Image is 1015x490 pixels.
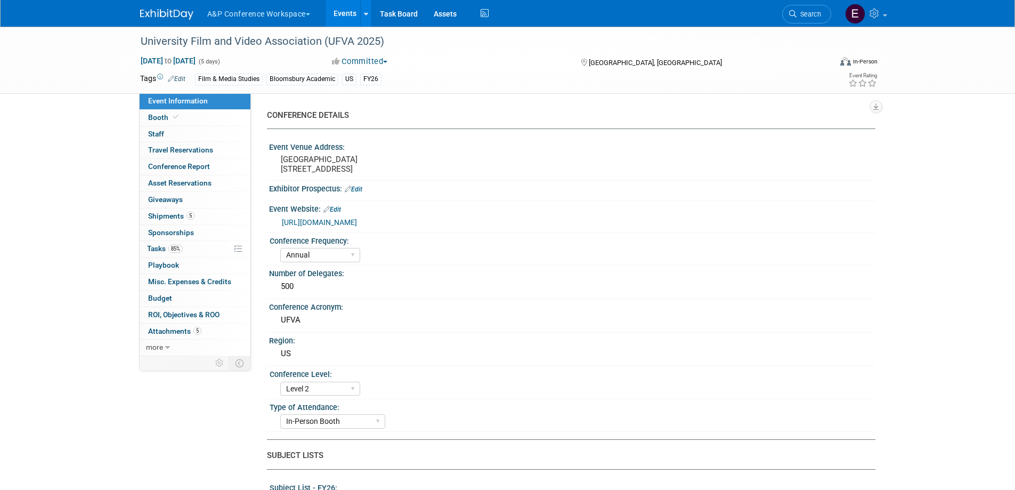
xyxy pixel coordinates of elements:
[270,366,871,380] div: Conference Level:
[148,261,179,269] span: Playbook
[140,9,193,20] img: ExhibitDay
[173,114,178,120] i: Booth reservation complete
[193,327,201,335] span: 5
[148,195,183,204] span: Giveaways
[266,74,338,85] div: Bloomsbury Academic
[198,58,220,65] span: (5 days)
[168,245,183,253] span: 85%
[342,74,356,85] div: US
[148,310,220,319] span: ROI, Objectives & ROO
[210,356,229,370] td: Personalize Event Tab Strip
[269,266,875,279] div: Number of Delegates:
[148,130,164,138] span: Staff
[140,175,250,191] a: Asset Reservations
[782,5,831,23] a: Search
[195,74,263,85] div: Film & Media Studies
[140,324,250,340] a: Attachments5
[768,55,878,71] div: Event Format
[140,225,250,241] a: Sponsorships
[140,110,250,126] a: Booth
[148,212,194,220] span: Shipments
[140,291,250,307] a: Budget
[140,93,250,109] a: Event Information
[323,206,341,213] a: Edit
[140,126,250,142] a: Staff
[140,307,250,323] a: ROI, Objectives & ROO
[140,73,185,85] td: Tags
[277,278,867,295] div: 500
[148,113,181,122] span: Booth
[140,208,250,224] a: Shipments5
[277,346,867,362] div: US
[852,58,878,66] div: In-Person
[269,139,875,152] div: Event Venue Address:
[163,57,173,65] span: to
[137,32,815,51] div: University Film and Video Association (UFVA 2025)
[186,212,194,220] span: 5
[845,4,865,24] img: Elena McAnespie
[140,274,250,290] a: Misc. Expenses & Credits
[140,56,196,66] span: [DATE] [DATE]
[589,59,722,67] span: [GEOGRAPHIC_DATA], [GEOGRAPHIC_DATA]
[360,74,381,85] div: FY26
[229,356,250,370] td: Toggle Event Tabs
[269,201,875,215] div: Event Website:
[148,97,208,105] span: Event Information
[148,327,201,335] span: Attachments
[840,57,851,66] img: Format-Inperson.png
[270,233,871,246] div: Conference Frequency:
[269,333,875,346] div: Region:
[345,186,362,193] a: Edit
[328,56,392,67] button: Committed
[148,228,194,237] span: Sponsorships
[267,110,867,121] div: CONFERENCE DETAILS
[140,142,250,158] a: Travel Reservations
[148,146,213,154] span: Travel Reservations
[140,192,250,208] a: Giveaways
[270,399,871,413] div: Type of Attendance:
[148,162,210,171] span: Conference Report
[148,179,212,187] span: Asset Reservations
[140,258,250,274] a: Playbook
[140,340,250,356] a: more
[140,159,250,175] a: Conference Report
[146,343,163,351] span: more
[277,312,867,328] div: UFVA
[267,450,867,461] div: SUBJECT LISTS
[168,75,185,83] a: Edit
[147,244,183,253] span: Tasks
[140,241,250,257] a: Tasks85%
[282,218,357,227] a: [URL][DOMAIN_NAME]
[281,155,510,174] pre: [GEOGRAPHIC_DATA] [STREET_ADDRESS]
[269,299,875,312] div: Conference Acronym:
[269,181,875,195] div: Exhibitor Prospectus:
[848,73,877,78] div: Event Rating
[148,294,172,302] span: Budget
[797,10,821,18] span: Search
[148,277,231,286] span: Misc. Expenses & Credits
